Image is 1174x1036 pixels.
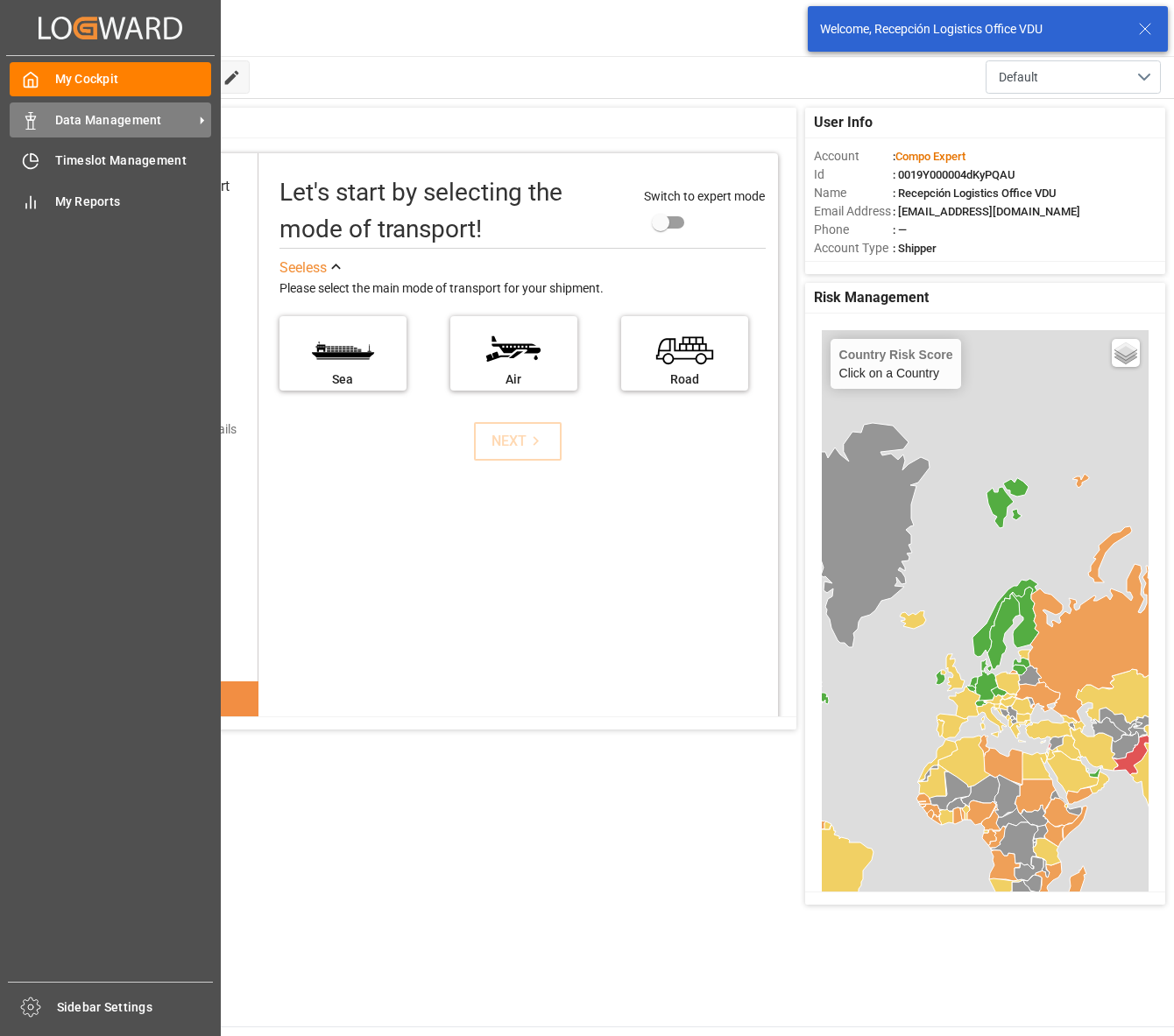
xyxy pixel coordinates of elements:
span: Default [999,68,1038,87]
span: : [893,150,965,163]
span: Switch to expert mode [644,189,765,203]
div: Let's start by selecting the mode of transport! [279,174,626,248]
span: : [EMAIL_ADDRESS][DOMAIN_NAME] [893,205,1080,218]
span: Phone [814,221,893,239]
span: : 0019Y000004dKyPQAU [893,168,1015,181]
span: Data Management [55,111,194,130]
button: open menu [986,60,1161,94]
span: Risk Management [814,287,929,308]
div: See less [279,257,327,278]
span: Name [814,184,893,202]
span: Id [814,166,893,184]
button: NEXT [474,422,562,461]
h4: Country Risk Score [839,348,953,362]
span: Account [814,147,893,166]
span: Timeslot Management [55,152,212,170]
div: Please select the main mode of transport for your shipment. [279,278,766,300]
a: Timeslot Management [10,144,211,178]
span: : Recepción Logistics Office VDU [893,187,1057,200]
a: My Reports [10,184,211,218]
span: My Reports [55,193,212,211]
div: Sea [288,370,398,389]
span: Sidebar Settings [57,998,214,1017]
span: : Shipper [893,242,937,255]
span: Account Type [814,239,893,257]
div: Click on a Country [839,348,953,380]
span: User Info [814,112,873,133]
div: Road [630,370,739,389]
span: Email Address [814,202,893,221]
span: : — [893,223,907,236]
span: My Cockpit [55,70,212,88]
a: My Cockpit [10,62,211,96]
div: Welcome, Recepción Logistics Office VDU [820,20,1121,39]
div: NEXT [492,431,545,452]
a: Layers [1112,339,1140,367]
span: Compo Expert [895,150,965,163]
div: Air [459,370,569,389]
